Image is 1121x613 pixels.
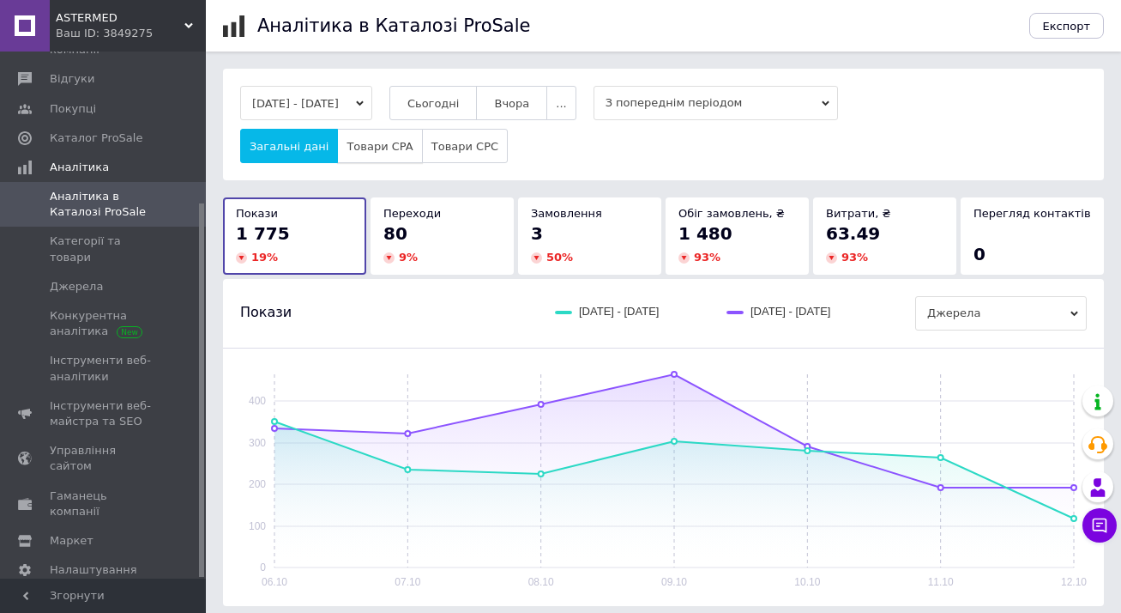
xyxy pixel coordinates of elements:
[546,251,573,264] span: 50 %
[556,97,566,110] span: ...
[50,489,159,519] span: Гаманець компанії
[50,533,93,549] span: Маркет
[50,160,109,175] span: Аналітика
[337,129,422,163] button: Товари CPA
[973,244,985,264] span: 0
[236,207,278,220] span: Покази
[249,437,266,449] text: 300
[546,86,576,120] button: ...
[249,520,266,532] text: 100
[56,26,206,41] div: Ваш ID: 3849275
[915,296,1087,331] span: Джерела
[50,398,159,429] span: Інструменти веб-майстра та SEO
[826,223,880,244] span: 63.49
[694,251,720,264] span: 93 %
[50,130,142,146] span: Каталог ProSale
[260,561,266,574] text: 0
[347,140,413,153] span: Товари CPA
[1043,20,1091,33] span: Експорт
[678,207,785,220] span: Обіг замовлень, ₴
[494,97,529,110] span: Вчора
[250,140,328,153] span: Загальні дані
[661,576,687,588] text: 09.10
[249,395,266,407] text: 400
[262,576,287,588] text: 06.10
[531,207,602,220] span: Замовлення
[50,189,159,220] span: Аналітика в Каталозі ProSale
[257,15,530,36] h1: Аналітика в Каталозі ProSale
[1082,508,1117,543] button: Чат з покупцем
[841,251,868,264] span: 93 %
[389,86,478,120] button: Сьогодні
[395,576,420,588] text: 07.10
[50,101,96,117] span: Покупці
[383,207,441,220] span: Переходи
[826,207,891,220] span: Витрати, ₴
[50,353,159,384] span: Інструменти веб-аналітики
[50,443,159,474] span: Управління сайтом
[50,234,159,264] span: Категорії та товари
[594,86,838,120] span: З попереднім періодом
[407,97,460,110] span: Сьогодні
[422,129,508,163] button: Товари CPC
[249,478,266,490] text: 200
[476,86,547,120] button: Вчора
[240,303,292,322] span: Покази
[431,140,498,153] span: Товари CPC
[528,576,554,588] text: 08.10
[531,223,543,244] span: 3
[240,86,372,120] button: [DATE] - [DATE]
[50,562,137,578] span: Налаштування
[1029,13,1105,39] button: Експорт
[50,308,159,339] span: Конкурентна аналітика
[50,279,103,294] span: Джерела
[240,129,338,163] button: Загальні дані
[678,223,732,244] span: 1 480
[928,576,954,588] text: 11.10
[383,223,407,244] span: 80
[56,10,184,26] span: ASTERMED
[399,251,418,264] span: 9 %
[1061,576,1087,588] text: 12.10
[973,207,1091,220] span: Перегляд контактів
[251,251,278,264] span: 19 %
[794,576,820,588] text: 10.10
[236,223,290,244] span: 1 775
[50,71,94,87] span: Відгуки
